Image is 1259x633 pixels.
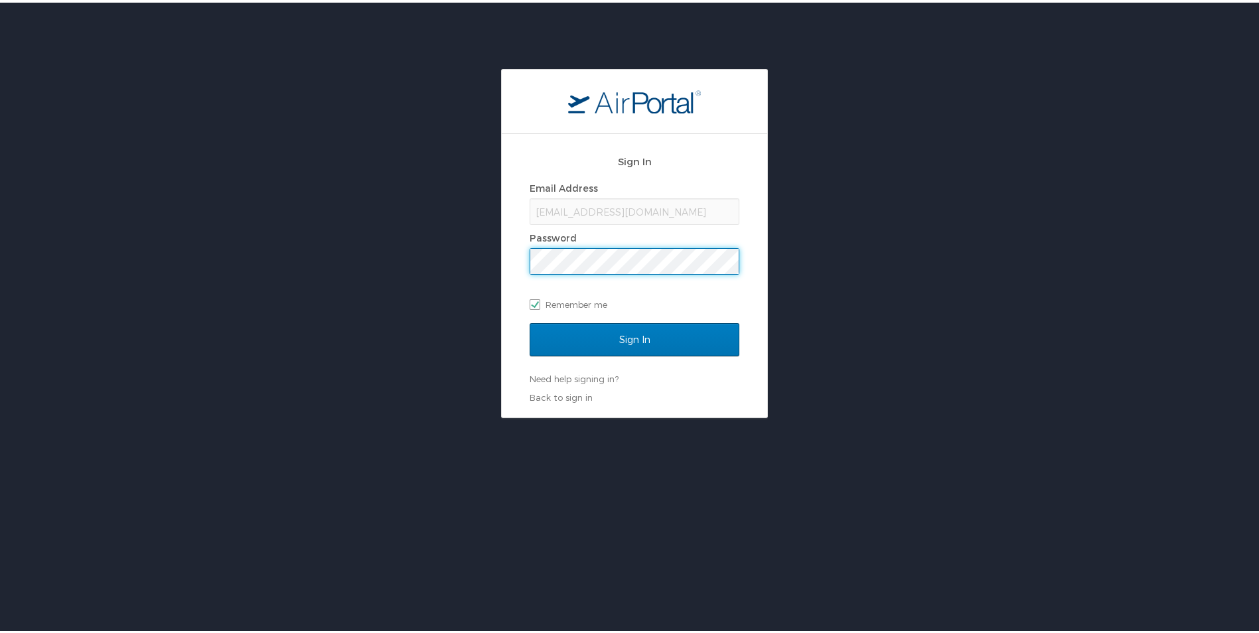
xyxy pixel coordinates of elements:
label: Email Address [530,180,598,191]
label: Remember me [530,292,739,312]
label: Password [530,230,577,241]
a: Back to sign in [530,389,593,400]
input: Sign In [530,320,739,354]
img: logo [568,87,701,111]
a: Need help signing in? [530,371,619,382]
h2: Sign In [530,151,739,167]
